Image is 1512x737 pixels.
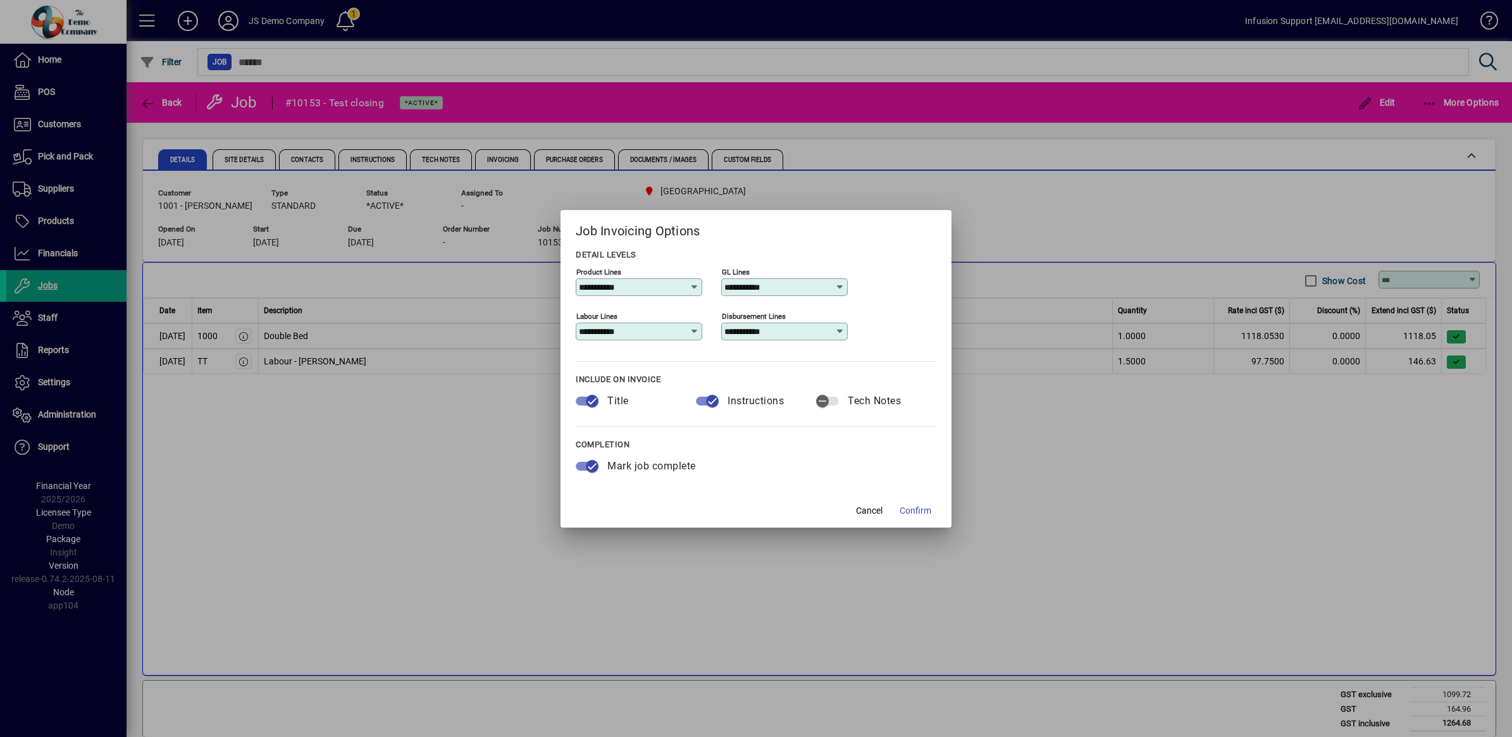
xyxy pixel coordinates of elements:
h2: Job Invoicing Options [561,210,951,247]
button: Confirm [895,500,936,523]
div: COMPLETION [576,437,936,452]
span: Confirm [900,504,931,517]
span: Title [607,395,629,407]
span: Mark job complete [607,460,696,472]
button: Cancel [849,500,889,523]
div: INCLUDE ON INVOICE [576,372,936,387]
span: Instructions [728,395,784,407]
mat-label: Product Lines [576,267,621,276]
span: Cancel [856,504,883,517]
div: DETAIL LEVELS [576,247,936,263]
mat-label: Labour Lines [576,311,617,320]
span: Tech Notes [848,395,901,407]
mat-label: Disbursement Lines [722,311,786,320]
mat-label: GL Lines [722,267,750,276]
